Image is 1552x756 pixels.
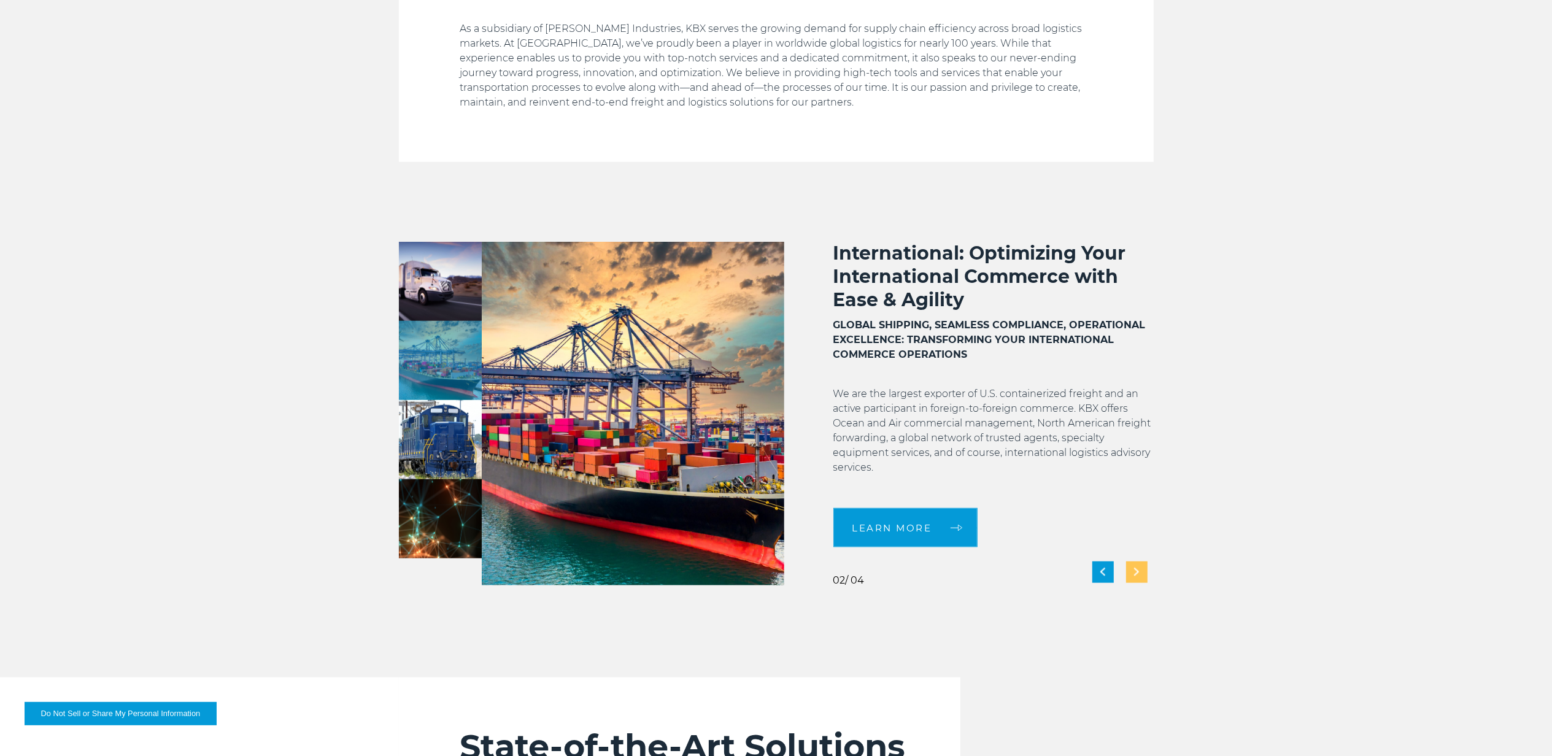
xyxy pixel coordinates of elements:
[399,242,482,321] img: Transportation management services
[399,479,482,558] img: Innovative Freight Logistics with Advanced Technology Solutions
[833,574,846,586] span: 02
[833,576,865,585] div: / 04
[1100,568,1105,576] img: previous slide
[833,508,978,547] a: LEARN MORE arrow arrow
[1126,561,1148,583] div: Next slide
[25,702,217,725] button: Do Not Sell or Share My Personal Information
[482,242,784,585] img: Ocean and Air Commercial Management
[852,523,932,533] span: LEARN MORE
[460,21,1092,110] p: As a subsidiary of [PERSON_NAME] Industries, KBX serves the growing demand for supply chain effic...
[833,242,1154,312] h2: International: Optimizing Your International Commerce with Ease & Agility
[1092,561,1114,583] div: Previous slide
[833,387,1154,490] p: We are the largest exporter of U.S. containerized freight and an active participant in foreign-to...
[1134,568,1139,576] img: next slide
[399,400,482,479] img: Improving Rail Logistics
[833,318,1154,362] h3: GLOBAL SHIPPING, SEAMLESS COMPLIANCE, OPERATIONAL EXCELLENCE: TRANSFORMING YOUR INTERNATIONAL COM...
